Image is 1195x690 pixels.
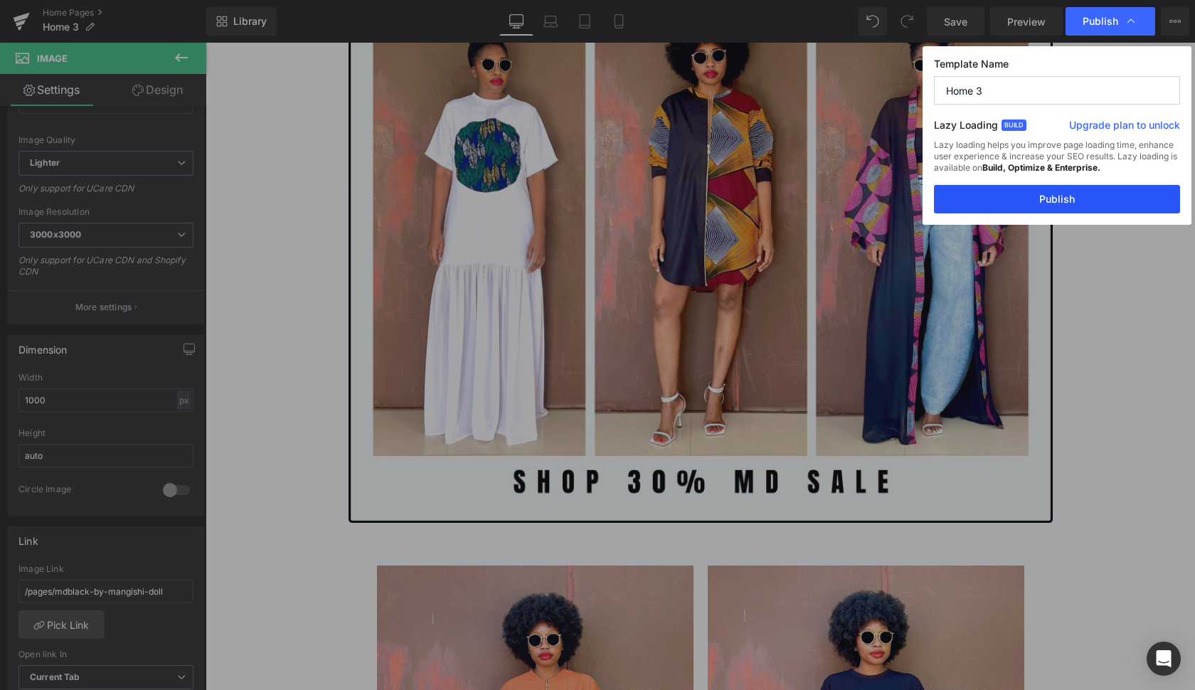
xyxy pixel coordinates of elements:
label: Template Name [934,58,1180,76]
div: Lazy loading helps you improve page loading time, enhance user experience & increase your SEO res... [934,139,1180,185]
div: Open Intercom Messenger [1147,642,1181,676]
span: Publish [1083,15,1118,28]
label: Lazy Loading [934,116,998,139]
strong: Build, Optimize & Enterprise. [982,162,1100,173]
a: Upgrade plan to unlock [1069,118,1180,138]
button: Publish [934,185,1180,213]
span: Build [1002,120,1026,131]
